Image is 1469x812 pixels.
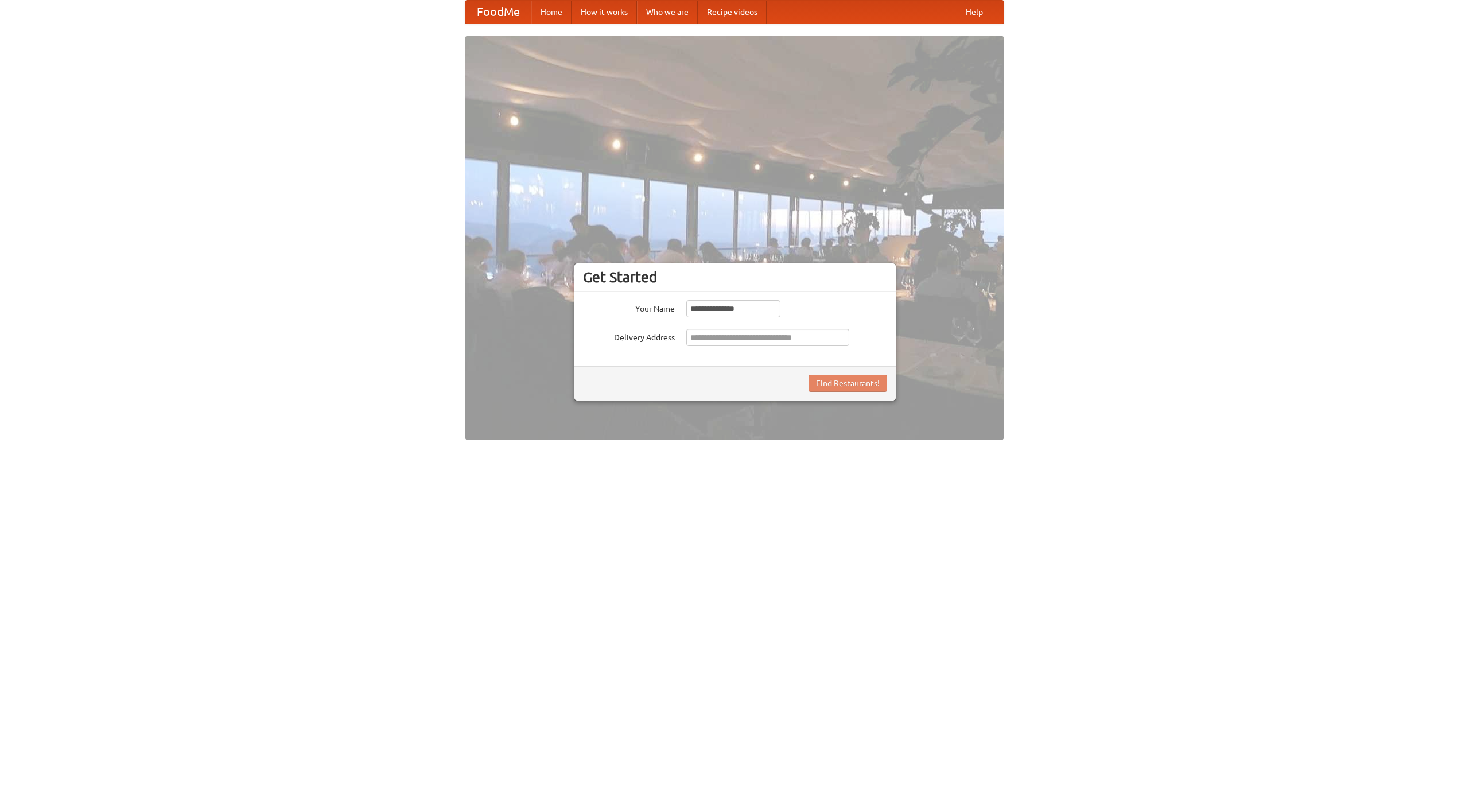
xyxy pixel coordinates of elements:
label: Delivery Address [583,329,675,343]
a: Recipe videos [698,1,767,24]
label: Your Name [583,300,675,314]
a: Home [531,1,572,24]
a: Help [957,1,992,24]
a: How it works [572,1,637,24]
h3: Get Started [583,269,887,286]
a: FoodMe [465,1,531,24]
a: Who we are [637,1,698,24]
button: Find Restaurants! [809,375,887,392]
